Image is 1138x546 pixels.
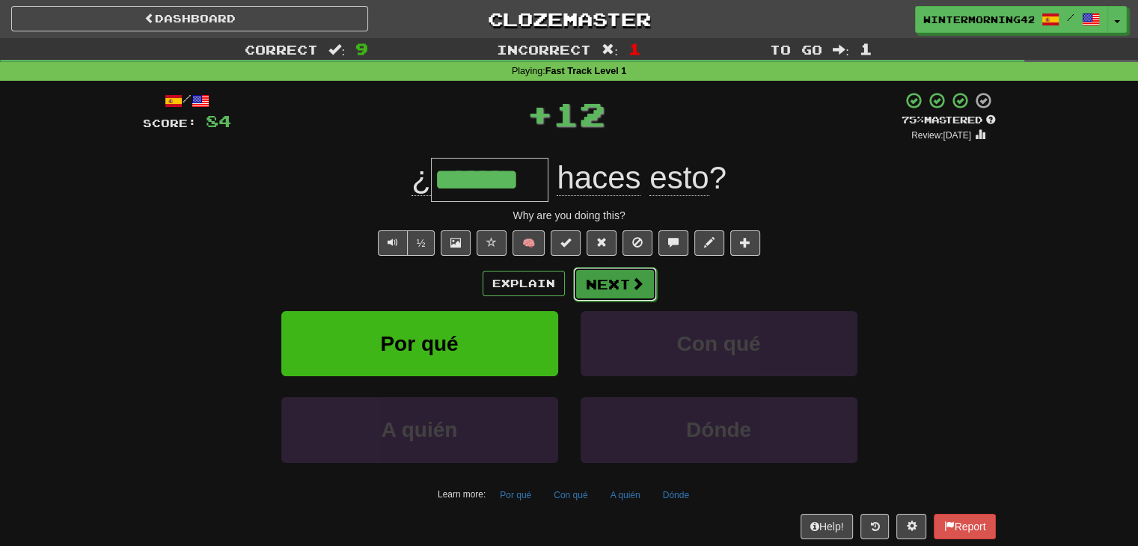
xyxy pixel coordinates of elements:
span: Por qué [380,332,458,355]
a: Dashboard [11,6,368,31]
button: A quién [281,397,558,462]
button: Round history (alt+y) [860,514,889,539]
span: 1 [860,40,872,58]
strong: Fast Track Level 1 [545,66,627,76]
span: : [833,43,849,56]
div: Text-to-speech controls [375,230,435,256]
button: Reset to 0% Mastered (alt+r) [587,230,617,256]
button: 🧠 [513,230,545,256]
span: + [527,91,553,136]
button: Next [573,267,657,301]
span: : [328,43,345,56]
button: Explain [483,271,565,296]
span: / [1067,12,1074,22]
button: Show image (alt+x) [441,230,471,256]
div: Why are you doing this? [143,208,996,223]
span: 75 % [902,114,924,126]
span: Correct [245,42,318,57]
span: Dónde [686,418,751,441]
small: Learn more: [438,489,486,500]
button: Add to collection (alt+a) [730,230,760,256]
div: Mastered [902,114,996,127]
button: Por qué [281,311,558,376]
span: WinterMorning4201 [923,13,1034,26]
a: WinterMorning4201 / [915,6,1108,33]
button: Dónde [581,397,857,462]
span: haces [557,160,640,196]
button: Con qué [545,484,596,506]
button: Play sentence audio (ctl+space) [378,230,408,256]
span: : [602,43,618,56]
button: Set this sentence to 100% Mastered (alt+m) [551,230,581,256]
button: Por qué [492,484,539,506]
span: 9 [355,40,368,58]
div: / [143,91,231,110]
button: Edit sentence (alt+d) [694,230,724,256]
span: ¿ [412,160,431,196]
span: To go [770,42,822,57]
button: Ignore sentence (alt+i) [622,230,652,256]
span: ? [548,160,726,196]
button: A quién [602,484,649,506]
span: 1 [628,40,641,58]
a: Clozemaster [391,6,747,32]
span: Score: [143,117,197,129]
button: Con qué [581,311,857,376]
span: 12 [553,95,605,132]
button: Report [934,514,995,539]
span: A quién [382,418,458,441]
span: esto [649,160,709,196]
span: Con qué [677,332,761,355]
button: Favorite sentence (alt+f) [477,230,507,256]
button: Help! [801,514,854,539]
button: Dónde [655,484,697,506]
button: Discuss sentence (alt+u) [658,230,688,256]
span: Incorrect [497,42,591,57]
span: 84 [206,111,231,130]
small: Review: [DATE] [911,130,971,141]
button: ½ [407,230,435,256]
